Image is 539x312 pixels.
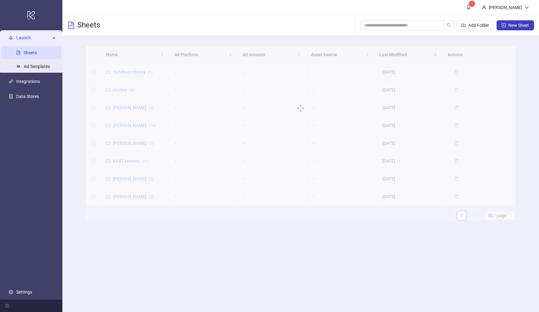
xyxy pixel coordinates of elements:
[447,23,451,27] span: search
[67,22,75,29] span: file-text
[16,79,40,84] a: Integrations
[466,5,471,9] span: bell
[502,23,506,27] span: plus-square
[9,36,13,40] span: rocket
[16,94,39,99] a: Data Stores
[24,50,37,55] a: Sheets
[482,5,486,10] span: user
[508,23,529,28] span: New Sheet
[456,20,494,30] button: Add Folder
[461,23,466,27] span: folder-add
[497,20,534,30] button: New Sheet
[16,290,32,295] a: Settings
[471,2,473,6] span: 1
[5,304,9,308] span: menu-fold
[16,32,51,44] span: Launch
[486,4,525,11] div: [PERSON_NAME]
[469,1,475,7] sup: 1
[24,64,50,69] a: Ad Templates
[77,20,100,30] h3: Sheets
[468,23,489,28] span: Add Folder
[525,5,529,10] span: down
